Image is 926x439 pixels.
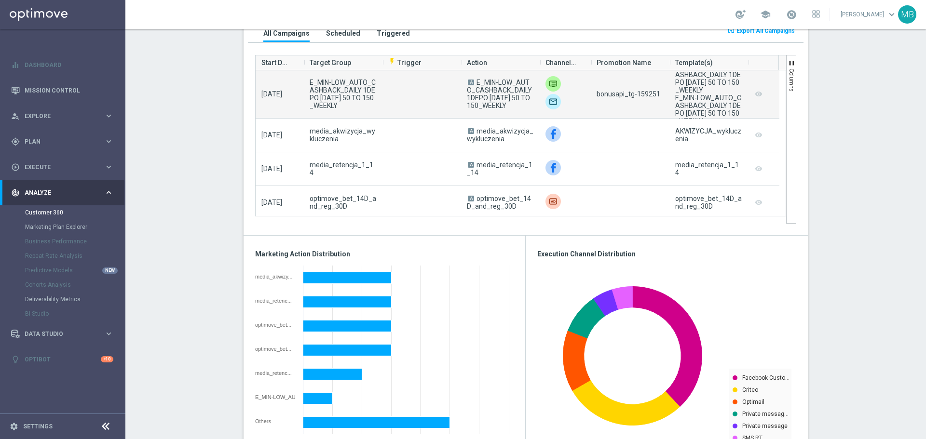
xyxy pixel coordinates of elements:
span: A [468,162,474,168]
div: Analyze [11,188,104,197]
div: media_retencja_1_14 [255,298,296,304]
span: Template(s) [675,53,713,72]
div: Predictive Models [25,263,124,278]
button: Scheduled [324,24,363,42]
i: track_changes [11,188,20,197]
img: Facebook Custom Audience [545,126,561,142]
img: Private message [545,76,561,92]
div: Dashboard [11,52,113,78]
div: optimove_bet_1D_plus [255,346,296,352]
div: Explore [11,112,104,120]
span: A [468,196,474,201]
span: Start Date [261,53,290,72]
div: optimove_bet_14D_and_reg_30D [255,322,296,328]
div: media_retencja_1_14 [675,161,742,176]
span: Trigger [388,59,422,67]
div: Business Performance [25,234,124,249]
div: Customer 360 [25,205,124,220]
i: settings [10,422,18,431]
button: gps_fixed Plan keyboard_arrow_right [11,138,114,146]
img: Facebook Custom Audience [545,160,561,175]
button: Data Studio keyboard_arrow_right [11,330,114,338]
h3: Execution Channel Distribution [537,250,796,258]
i: keyboard_arrow_right [104,329,113,338]
div: Marketing Plan Explorer [25,220,124,234]
span: E_MIN-LOW_AUTO_CASHBACK_DAILY 1DEPO [DATE] 50 TO 150_WEEKLY [310,79,377,109]
i: person_search [11,112,20,120]
div: AKWIZYCJA_wykluczenia [675,127,742,143]
span: media_retencja_1_14 [467,161,532,176]
span: A [468,80,474,85]
button: All Campaigns [261,24,312,42]
span: Data Studio [25,331,104,337]
div: E_MIN-LOW_AUTO_CASHBACK_DAILY 1DEPO TUESDAY 50 TO 150_WEEKLY [255,394,296,400]
span: keyboard_arrow_down [886,9,897,20]
span: [DATE] [261,90,282,98]
button: Mission Control [11,87,114,94]
span: Channel(s) [545,53,577,72]
div: Execute [11,163,104,172]
h3: Marketing Action Distribution [255,250,514,258]
div: optimove_bet_14D_and_reg_30D [675,195,742,210]
i: open_in_browser [727,27,735,34]
text: Optimail [742,399,764,405]
div: play_circle_outline Execute keyboard_arrow_right [11,163,114,171]
text: Private message [742,423,788,429]
div: Deliverability Metrics [25,292,124,306]
button: lightbulb Optibot +10 [11,356,114,363]
a: Customer 360 [25,209,100,216]
div: Data Studio [11,330,104,338]
i: keyboard_arrow_right [104,111,113,120]
i: keyboard_arrow_right [104,162,113,172]
span: Plan [25,139,104,145]
i: keyboard_arrow_right [104,188,113,197]
div: NEW [102,267,118,274]
button: open_in_browser Export All Campaigns [726,24,796,38]
span: Columns [788,68,795,92]
span: A [468,128,474,134]
div: Mission Control [11,78,113,103]
span: Promotion Name [597,53,651,72]
div: BI Studio [25,306,124,321]
span: optimove_bet_14D_and_reg_30D [310,195,377,210]
button: person_search Explore keyboard_arrow_right [11,112,114,120]
a: Mission Control [25,78,113,103]
a: Optibot [25,346,101,372]
div: Optibot [11,346,113,372]
img: Criteo [545,194,561,209]
a: Dashboard [25,52,113,78]
i: equalizer [11,61,20,69]
span: [DATE] [261,131,282,139]
img: Optimail [545,94,561,109]
div: MB [898,5,916,24]
h3: All Campaigns [263,29,310,38]
i: play_circle_outline [11,163,20,172]
div: +10 [101,356,113,362]
span: media_akwizycja_wykluczenia [310,127,377,143]
text: Criteo [742,386,758,393]
i: lightbulb [11,355,20,364]
h3: Triggered [377,29,410,38]
div: track_changes Analyze keyboard_arrow_right [11,189,114,197]
div: Repeat Rate Analysis [25,249,124,263]
span: media_retencja_1_14 [310,161,377,176]
span: [DATE] [261,165,282,173]
div: E_MIN-LOW_AUTO_CASHBACK_DAILY 1DEPO [DATE] 50 TO 150_WEEKLY [675,94,742,125]
div: media_akwizycja_wykluczenia [255,274,296,279]
button: equalizer Dashboard [11,61,114,69]
span: Target Group [310,53,351,72]
span: Analyze [25,190,104,196]
span: school [760,9,771,20]
button: Triggered [374,24,412,42]
span: Explore [25,113,104,119]
a: Settings [23,424,53,429]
